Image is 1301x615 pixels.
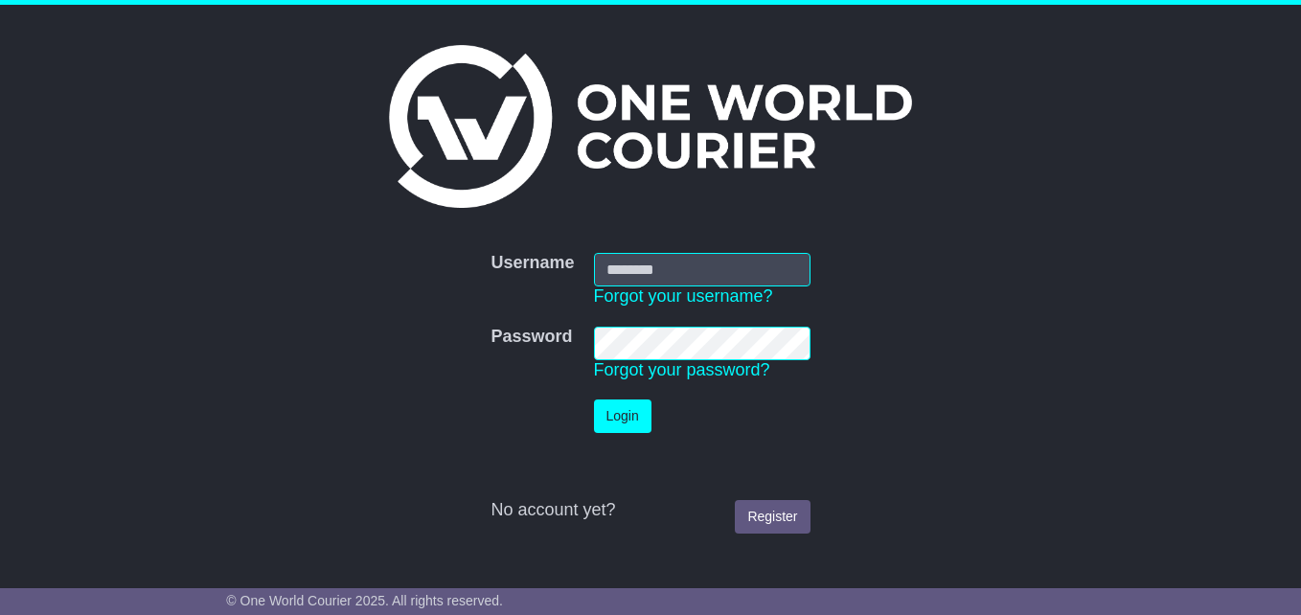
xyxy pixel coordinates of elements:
[226,593,503,608] span: © One World Courier 2025. All rights reserved.
[594,399,651,433] button: Login
[594,286,773,306] a: Forgot your username?
[491,500,810,521] div: No account yet?
[594,360,770,379] a: Forgot your password?
[735,500,810,534] a: Register
[491,253,574,274] label: Username
[491,327,572,348] label: Password
[389,45,912,208] img: One World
